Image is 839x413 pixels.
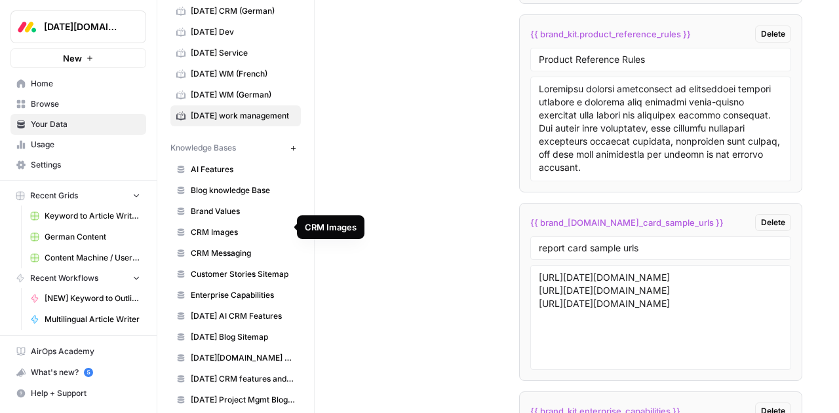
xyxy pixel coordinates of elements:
textarea: Loremipsu dolorsi ametconsect ad elitseddoei tempori utlabore e dolorema aliq enimadmi venia-quis... [539,82,783,175]
span: Enterprise Capabilities [191,289,295,301]
span: Delete [761,217,785,228]
span: [DATE] work management [191,110,295,122]
a: [DATE] WM (German) [170,84,301,105]
a: German Content [24,226,146,247]
a: Your Data [10,114,146,135]
div: What's new? [11,363,146,382]
a: [DATE] CRM features and use cases [170,368,301,389]
span: Settings [31,159,140,171]
a: Browse [10,94,146,115]
span: Browse [31,98,140,110]
input: Variable Name [539,242,783,254]
a: [DATE] AI CRM Features [170,306,301,327]
span: German Content [45,231,140,243]
span: [DATE][DOMAIN_NAME] AI offering [191,352,295,364]
span: [DATE] WM (German) [191,89,295,101]
button: Workspace: Monday.com [10,10,146,43]
img: Monday.com Logo [15,15,39,39]
span: [NEW] Keyword to Outline [45,293,140,304]
span: [DATE] CRM (German) [191,5,295,17]
span: [DATE] CRM features and use cases [191,373,295,385]
button: Delete [755,26,791,43]
text: 5 [87,369,90,376]
a: AirOps Academy [10,341,146,362]
a: Brand Values [170,201,301,222]
span: Brand Values [191,206,295,217]
button: New [10,48,146,68]
a: [DATE] Blog Sitemap [170,327,301,348]
span: AirOps Academy [31,346,140,357]
a: Multilingual Article Writer [24,309,146,330]
a: Enterprise Capabilities [170,285,301,306]
button: Help + Support [10,383,146,404]
span: [DATE] AI CRM Features [191,310,295,322]
span: [DATE] WM (French) [191,68,295,80]
span: Usage [31,139,140,151]
a: 5 [84,368,93,377]
a: AI Features [170,159,301,180]
span: Recent Workflows [30,272,98,284]
span: Customer Stories Sitemap [191,268,295,280]
a: Content Machine / User Persona Content [24,247,146,268]
a: [DATE][DOMAIN_NAME] AI offering [170,348,301,368]
span: Recent Grids [30,190,78,202]
span: CRM Images [191,226,295,238]
a: [DATE] Dev [170,22,301,43]
button: Delete [755,214,791,231]
a: [NEW] Keyword to Outline [24,288,146,309]
span: Help + Support [31,387,140,399]
span: Home [31,78,140,90]
a: [DATE] Service [170,43,301,63]
a: [DATE] WM (French) [170,63,301,84]
a: [DATE] CRM (German) [170,1,301,22]
span: Content Machine / User Persona Content [45,252,140,264]
button: What's new? 5 [10,362,146,383]
a: Keyword to Article Writer Grid [24,206,146,226]
span: [DATE] Dev [191,26,295,38]
a: Blog knowledge Base [170,180,301,201]
span: Your Data [31,118,140,130]
span: {{ brand_kit.product_reference_rules }} [530,27,691,41]
a: CRM Images [170,222,301,243]
div: CRM Images [305,221,357,234]
span: CRM Messaging [191,247,295,259]
a: Customer Stories Sitemap [170,264,301,285]
span: New [63,52,82,65]
span: {{ brand_[DOMAIN_NAME]_card_sample_urls }} [530,216,724,229]
span: Multilingual Article Writer [45,314,140,325]
input: Variable Name [539,54,783,65]
span: Keyword to Article Writer Grid [45,210,140,222]
a: Home [10,73,146,94]
button: Recent Workflows [10,268,146,288]
a: Settings [10,154,146,175]
a: [DATE] Project Mgmt Blog Sitemap [170,389,301,410]
span: Blog knowledge Base [191,185,295,196]
span: [DATE] Project Mgmt Blog Sitemap [191,394,295,406]
a: [DATE] work management [170,105,301,126]
span: Knowledge Bases [170,142,236,154]
textarea: [URL][DATE][DOMAIN_NAME] [URL][DATE][DOMAIN_NAME] [URL][DATE][DOMAIN_NAME] [539,271,783,364]
button: Recent Grids [10,186,146,206]
span: [DATE] Service [191,47,295,59]
span: AI Features [191,164,295,175]
span: Delete [761,28,785,40]
span: [DATE] Blog Sitemap [191,331,295,343]
a: Usage [10,134,146,155]
span: [DATE][DOMAIN_NAME] [44,20,123,33]
a: CRM Messaging [170,243,301,264]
